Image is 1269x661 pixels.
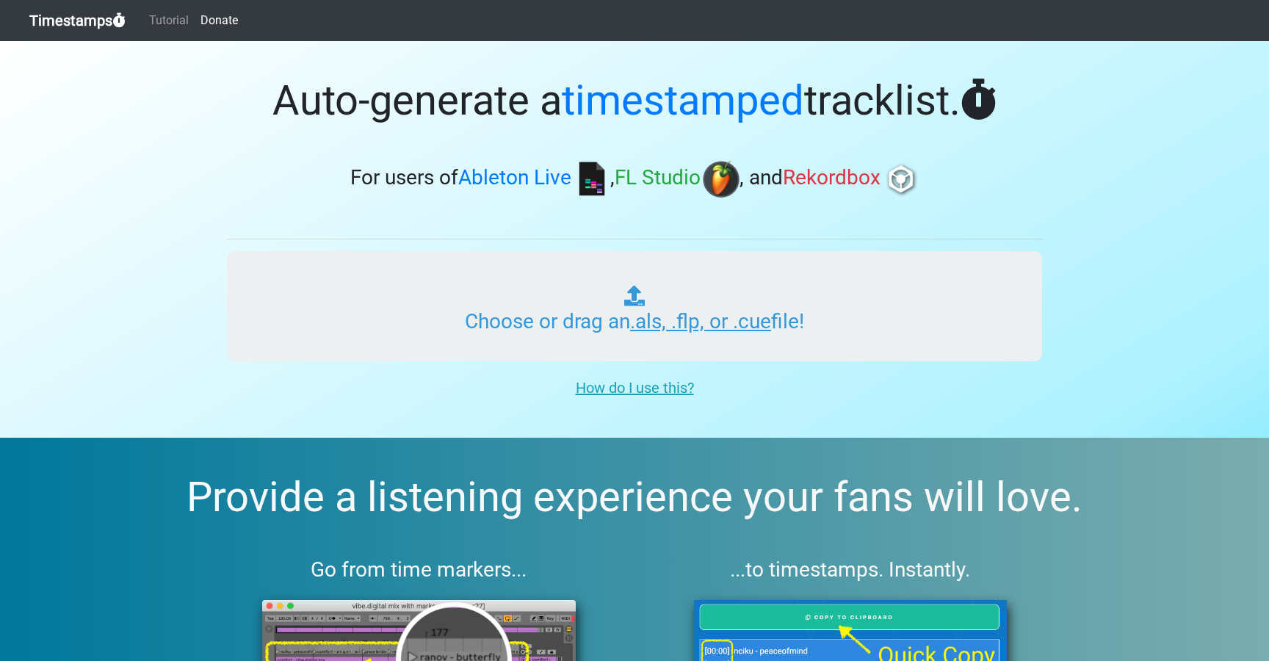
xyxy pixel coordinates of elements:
h1: Auto-generate a tracklist. [227,76,1042,126]
u: How do I use this? [576,379,694,397]
h3: ...to timestamps. Instantly. [659,557,1043,582]
span: timestamped [562,76,804,125]
a: Tutorial [143,6,195,35]
span: Ableton Live [458,166,571,190]
span: FL Studio [615,166,701,190]
a: Donate [195,6,244,35]
img: fl.png [703,161,740,198]
h3: For users of , , and [227,161,1042,198]
span: Rekordbox [783,166,881,190]
h3: Go from time markers... [227,557,611,582]
img: ableton.png [574,161,610,198]
a: Timestamps [29,6,126,35]
h2: Provide a listening experience your fans will love. [35,473,1234,522]
img: rb.png [883,161,919,198]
